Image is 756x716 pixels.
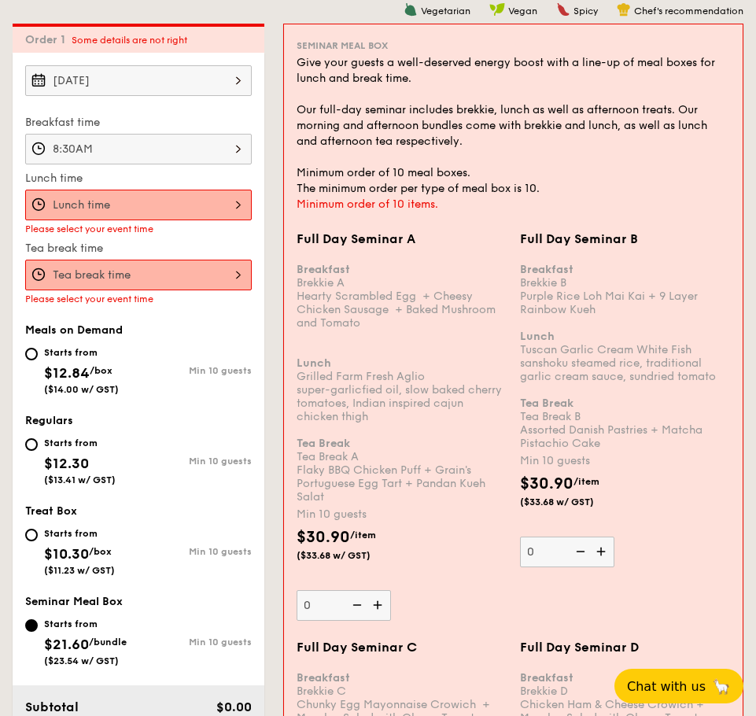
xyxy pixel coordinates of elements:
span: Seminar Meal Box [297,40,388,51]
span: Subtotal [25,699,79,714]
img: icon-vegetarian.fe4039eb.svg [404,2,418,17]
div: Min 10 guests [138,546,252,557]
span: Seminar Meal Box [25,595,123,608]
span: ($14.00 w/ GST) [44,384,119,395]
span: Regulars [25,414,73,427]
span: Chat with us [627,679,706,694]
div: Min 10 guests [297,507,507,522]
b: Lunch [297,356,331,370]
span: Order 1 [25,33,72,46]
div: Min 10 guests [520,453,731,469]
div: Give your guests a well-deserved energy boost with a line-up of meal boxes for lunch and break ti... [297,55,730,197]
span: Chef's recommendation [634,6,743,17]
img: icon-reduce.1d2dbef1.svg [567,537,591,567]
span: Treat Box [25,504,77,518]
div: Brekkie B Purple Rice Loh Mai Kai + 9 Layer Rainbow Kueh Tuscan Garlic Cream White Fish sanshoku ... [520,249,731,450]
div: Starts from [44,346,119,359]
button: Chat with us🦙 [614,669,743,703]
span: Meals on Demand [25,323,123,337]
div: Min 10 guests [138,637,252,648]
span: Vegan [508,6,537,17]
span: /item [573,476,599,487]
span: ($33.68 w/ GST) [520,496,596,508]
b: Tea Break [520,397,573,410]
span: Some details are not right [72,35,187,46]
input: Tea break time [25,260,252,290]
div: Minimum order of 10 items. [297,197,730,212]
span: Spicy [573,6,598,17]
b: Breakfast [520,263,573,276]
span: $12.84 [44,364,90,382]
img: icon-spicy.37a8142b.svg [556,2,570,17]
span: ($33.68 w/ GST) [297,549,373,562]
b: Breakfast [297,671,350,685]
span: /bundle [89,637,127,648]
span: $12.30 [44,455,89,472]
input: Full Day Seminar BBreakfastBrekkie BPurple Rice Loh Mai Kai + 9 Layer Rainbow KuehLunchTuscan Gar... [520,537,614,567]
input: Starts from$12.30($13.41 w/ GST)Min 10 guests [25,438,38,451]
div: Min 10 guests [138,365,252,376]
input: Event date [25,65,252,96]
span: ($23.54 w/ GST) [44,655,119,666]
input: Breakfast time [25,134,252,164]
b: Breakfast [520,671,573,685]
span: 🦙 [712,677,731,696]
img: icon-add.58712e84.svg [367,590,391,620]
span: ($13.41 w/ GST) [44,474,116,485]
img: icon-add.58712e84.svg [591,537,614,567]
span: Please select your event time [25,223,153,234]
span: Vegetarian [421,6,470,17]
span: Full Day Seminar C [297,640,417,655]
span: Full Day Seminar B [520,231,638,246]
span: $0.00 [216,699,252,714]
span: ($11.23 w/ GST) [44,565,115,576]
b: Lunch [520,330,555,343]
input: Starts from$10.30/box($11.23 w/ GST)Min 10 guests [25,529,38,541]
span: $21.60 [44,636,89,653]
span: /box [90,365,112,376]
span: /item [350,530,376,541]
span: Please select your event time [25,293,153,304]
b: Tea Break [297,437,350,450]
input: Starts from$12.84/box($14.00 w/ GST)Min 10 guests [25,348,38,360]
div: Brekkie A Hearty Scrambled Egg + Cheesy Chicken Sausage + Baked Mushroom and Tomato Grilled Farm ... [297,249,507,504]
span: Full Day Seminar D [520,640,639,655]
div: Starts from [44,527,115,540]
span: /box [89,546,112,557]
b: Breakfast [297,263,350,276]
input: Full Day Seminar ABreakfastBrekkie AHearty Scrambled Egg + Cheesy Chicken Sausage + Baked Mushroo... [297,590,391,621]
input: Starts from$21.60/bundle($23.54 w/ GST)Min 10 guests [25,619,38,632]
img: icon-reduce.1d2dbef1.svg [344,590,367,620]
span: $30.90 [520,474,573,493]
label: Tea break time [25,241,252,257]
img: icon-chef-hat.a58ddaea.svg [617,2,631,17]
label: Breakfast time [25,115,252,131]
label: Lunch time [25,171,252,186]
img: icon-vegan.f8ff3823.svg [489,2,505,17]
div: Starts from [44,437,116,449]
div: Min 10 guests [138,456,252,467]
span: $30.90 [297,528,350,547]
span: $10.30 [44,545,89,563]
div: Starts from [44,618,127,630]
span: Full Day Seminar A [297,231,415,246]
input: Lunch time [25,190,252,220]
